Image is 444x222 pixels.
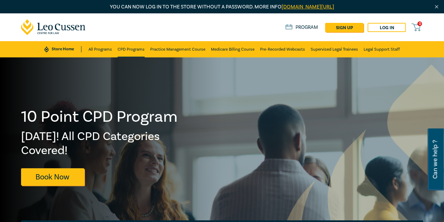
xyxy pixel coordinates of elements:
a: Legal Support Staff [364,41,400,57]
p: You can now log in to the store without a password. More info [21,3,423,11]
a: All Programs [88,41,112,57]
img: Close [433,4,439,10]
a: Practice Management Course [150,41,205,57]
a: Program [285,24,318,31]
a: Log in [367,23,406,32]
a: sign up [325,23,363,32]
span: Can we help ? [432,133,438,186]
span: 0 [417,21,422,26]
a: Store Home [44,46,81,52]
a: Book Now [21,168,84,185]
h1: 10 Point CPD Program [21,108,178,126]
a: CPD Programs [118,41,145,57]
h2: [DATE]! All CPD Categories Covered! [21,129,178,158]
a: Pre-Recorded Webcasts [260,41,305,57]
a: Medicare Billing Course [211,41,254,57]
a: Supervised Legal Trainees [311,41,358,57]
a: [DOMAIN_NAME][URL] [281,4,334,10]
